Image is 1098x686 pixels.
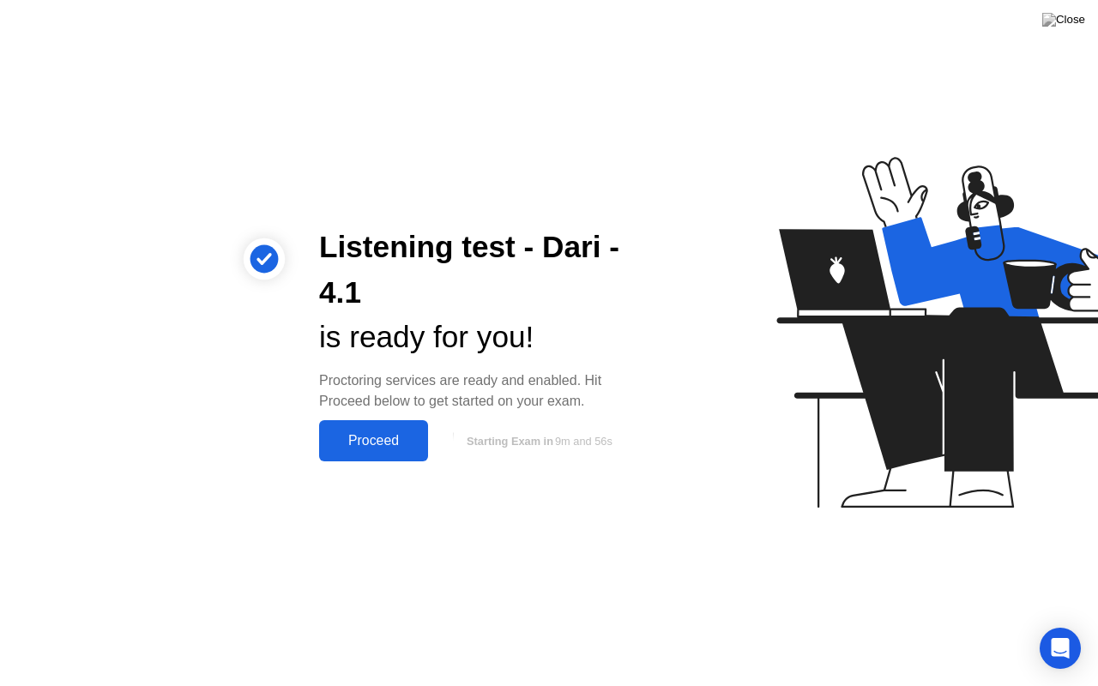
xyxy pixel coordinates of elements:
[555,435,612,448] span: 9m and 56s
[1040,628,1081,669] div: Open Intercom Messenger
[319,315,638,360] div: is ready for you!
[324,433,423,448] div: Proceed
[319,225,638,316] div: Listening test - Dari - 4.1
[319,420,428,461] button: Proceed
[1042,13,1085,27] img: Close
[319,370,638,412] div: Proctoring services are ready and enabled. Hit Proceed below to get started on your exam.
[437,424,638,457] button: Starting Exam in9m and 56s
